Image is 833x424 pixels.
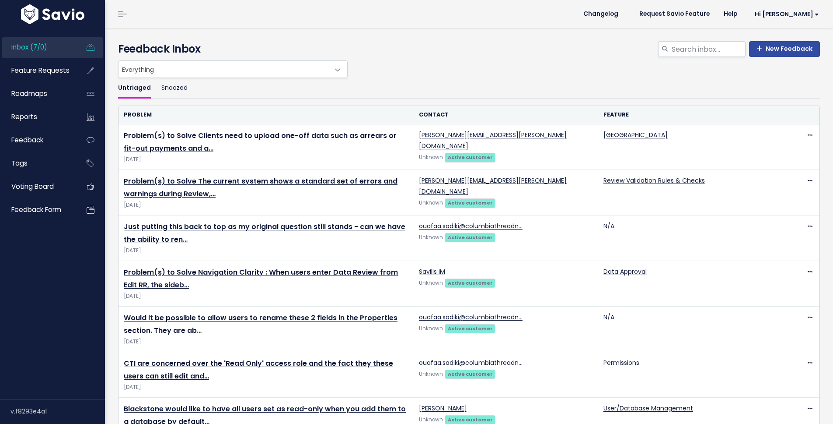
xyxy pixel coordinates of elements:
[2,37,73,57] a: Inbox (7/0)
[419,234,443,241] span: Unknown
[419,279,443,286] span: Unknown
[161,78,188,99] a: Snoozed
[118,41,820,57] h4: Feedback Inbox
[445,198,495,207] a: Active customer
[448,371,493,378] strong: Active customer
[11,66,70,75] span: Feature Requests
[603,131,668,139] a: [GEOGRAPHIC_DATA]
[419,325,443,332] span: Unknown
[124,222,405,244] a: Just putting this back to top as my original question still stands - can we have the ability to ren…
[419,313,523,322] a: ouafaa.sadiki@columbiathreadn…
[124,383,408,392] span: [DATE]
[671,41,746,57] input: Search inbox...
[124,292,408,301] span: [DATE]
[749,41,820,57] a: New Feedback
[445,278,495,287] a: Active customer
[419,131,567,150] a: [PERSON_NAME][EMAIL_ADDRESS][PERSON_NAME][DOMAIN_NAME]
[448,279,493,286] strong: Active customer
[419,416,443,423] span: Unknown
[119,106,414,124] th: Problem
[419,404,467,413] a: [PERSON_NAME]
[124,313,397,336] a: Would it be possible to allow users to rename these 2 fields in the Properties section. They are ab…
[419,199,443,206] span: Unknown
[118,60,348,78] span: Everything
[755,11,819,18] span: Hi [PERSON_NAME]
[11,135,43,145] span: Feedback
[11,182,54,191] span: Voting Board
[744,7,826,21] a: Hi [PERSON_NAME]
[419,222,523,230] a: ouafaa.sadiki@columbiathreadn…
[124,155,408,164] span: [DATE]
[717,7,744,21] a: Help
[419,371,443,378] span: Unknown
[2,107,73,127] a: Reports
[2,177,73,197] a: Voting Board
[11,159,28,168] span: Tags
[603,176,705,185] a: Review Validation Rules & Checks
[419,267,445,276] a: Savills IM
[598,216,783,261] td: N/A
[124,337,408,346] span: [DATE]
[2,60,73,81] a: Feature Requests
[445,415,495,424] a: Active customer
[124,358,393,381] a: CTI are concerned over the 'Read Only' access role and the fact they these users can still edit and…
[11,205,61,214] span: Feedback form
[603,404,693,413] a: User/Database Management
[419,176,567,196] a: [PERSON_NAME][EMAIL_ADDRESS][PERSON_NAME][DOMAIN_NAME]
[598,307,783,352] td: N/A
[448,416,493,423] strong: Active customer
[2,130,73,150] a: Feedback
[2,153,73,173] a: Tags
[445,324,495,332] a: Active customer
[118,78,820,99] ul: Filter feature requests
[2,84,73,104] a: Roadmaps
[632,7,717,21] a: Request Savio Feature
[124,176,397,199] a: Problem(s) to Solve The current system shows a standard set of errors and warnings during Review,…
[603,358,639,367] a: Permissions
[119,61,330,78] span: Everything
[603,267,647,276] a: Data Approval
[11,42,47,52] span: Inbox (7/0)
[583,11,618,17] span: Changelog
[419,154,443,161] span: Unknown
[124,201,408,210] span: [DATE]
[10,400,105,423] div: v.f8293e4a1
[124,267,398,290] a: Problem(s) to Solve Navigation Clarity : When users enter Data Review from Edit RR, the sideb…
[448,154,493,161] strong: Active customer
[448,199,493,206] strong: Active customer
[445,369,495,378] a: Active customer
[11,112,37,121] span: Reports
[448,325,493,332] strong: Active customer
[419,358,523,367] a: ouafaa.sadiki@columbiathreadn…
[445,233,495,241] a: Active customer
[414,106,598,124] th: Contact
[124,246,408,255] span: [DATE]
[598,106,783,124] th: Feature
[124,131,397,153] a: Problem(s) to Solve Clients need to upload one-off data such as arrears or fit-out payments and a…
[445,152,495,161] a: Active customer
[19,4,87,24] img: logo-white.9d6f32f41409.svg
[118,78,151,99] a: Untriaged
[11,89,47,98] span: Roadmaps
[448,234,493,241] strong: Active customer
[2,200,73,220] a: Feedback form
